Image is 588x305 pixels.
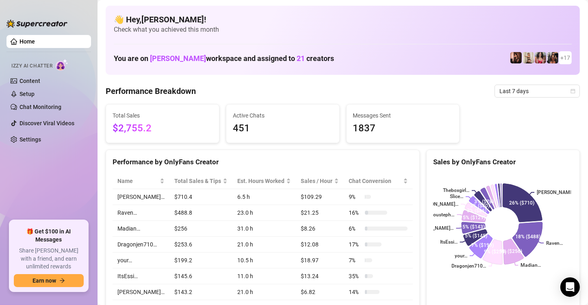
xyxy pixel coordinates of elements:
[33,277,56,284] span: Earn now
[510,52,522,63] img: Dragonjen710 (@dragonjen)
[169,284,232,300] td: $143.2
[113,121,213,136] span: $2,755.2
[113,268,169,284] td: ItsEssi…
[571,89,575,94] span: calendar
[114,25,572,34] span: Check what you achieved this month
[451,264,486,269] text: Dragonjen710…
[237,176,284,185] div: Est. Hours Worked
[537,190,577,195] text: [PERSON_NAME]…
[349,240,362,249] span: 17 %
[296,173,344,189] th: Sales / Hour
[113,111,213,120] span: Total Sales
[301,176,332,185] span: Sales / Hour
[113,253,169,268] td: your…
[521,263,541,268] text: Madian…
[114,14,572,25] h4: 👋 Hey, [PERSON_NAME] !
[20,120,74,126] a: Discover Viral Videos
[413,226,453,231] text: [PERSON_NAME]…
[114,54,334,63] h1: You are on workspace and assigned to creators
[56,59,68,71] img: AI Chatter
[546,240,563,246] text: Raven…
[169,268,232,284] td: $145.6
[169,253,232,268] td: $199.2
[523,52,534,63] img: Monique (@moneybagmoee)
[349,192,362,201] span: 9 %
[113,221,169,237] td: Madian…
[233,111,333,120] span: Active Chats
[296,253,344,268] td: $18.97
[296,268,344,284] td: $13.24
[169,173,232,189] th: Total Sales & Tips
[117,176,158,185] span: Name
[232,221,296,237] td: 31.0 h
[296,284,344,300] td: $6.82
[14,274,84,287] button: Earn nowarrow-right
[232,205,296,221] td: 23.0 h
[232,253,296,268] td: 10.5 h
[296,205,344,221] td: $21.25
[113,284,169,300] td: [PERSON_NAME]…
[169,189,232,205] td: $710.4
[349,256,362,265] span: 7 %
[233,121,333,136] span: 451
[20,104,61,110] a: Chat Monitoring
[344,173,412,189] th: Chat Conversion
[113,173,169,189] th: Name
[232,189,296,205] td: 6.5 h
[169,237,232,253] td: $253.6
[418,201,458,207] text: [PERSON_NAME]…
[560,53,570,62] span: + 17
[14,247,84,271] span: Share [PERSON_NAME] with a friend, and earn unlimited rewards
[113,189,169,205] td: [PERSON_NAME]…
[535,52,546,63] img: Aaliyah (@edmflowerfairy)
[433,157,573,168] div: Sales by OnlyFans Creator
[560,277,580,297] div: Open Intercom Messenger
[59,278,65,283] span: arrow-right
[499,85,575,97] span: Last 7 days
[20,78,40,84] a: Content
[353,111,453,120] span: Messages Sent
[296,221,344,237] td: $8.26
[450,194,463,200] text: Slice…
[20,136,41,143] a: Settings
[169,221,232,237] td: $256
[443,188,469,194] text: Theboxgirl…
[7,20,67,28] img: logo-BBDzfeDw.svg
[455,253,467,259] text: your…
[169,205,232,221] td: $488.8
[14,228,84,244] span: 🎁 Get $100 in AI Messages
[296,237,344,253] td: $12.08
[150,54,206,63] span: [PERSON_NAME]
[349,272,362,281] span: 35 %
[349,288,362,296] span: 14 %
[113,205,169,221] td: Raven…
[430,212,454,218] text: Housteph…
[11,62,52,70] span: Izzy AI Chatter
[297,54,305,63] span: 21
[349,208,362,217] span: 16 %
[349,176,401,185] span: Chat Conversion
[113,237,169,253] td: Dragonjen710…
[106,85,196,97] h4: Performance Breakdown
[547,52,558,63] img: Erica (@ericabanks)
[440,240,457,245] text: ItsEssi…
[20,91,35,97] a: Setup
[113,157,413,168] div: Performance by OnlyFans Creator
[174,176,221,185] span: Total Sales & Tips
[20,38,35,45] a: Home
[353,121,453,136] span: 1837
[232,237,296,253] td: 21.0 h
[349,224,362,233] span: 6 %
[296,189,344,205] td: $109.29
[232,284,296,300] td: 21.0 h
[232,268,296,284] td: 11.0 h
